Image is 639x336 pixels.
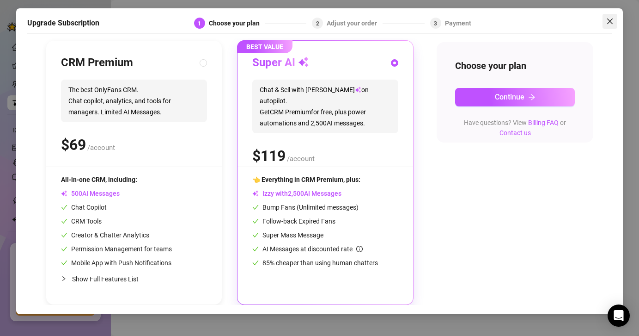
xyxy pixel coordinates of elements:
span: BEST VALUE [237,40,292,53]
span: Mobile App with Push Notifications [61,259,171,267]
div: Choose your plan [209,18,265,29]
span: Permission Management for teams [61,245,172,253]
span: 2 [316,20,319,27]
span: info-circle [356,246,363,252]
span: Close [602,18,617,25]
span: close [606,18,614,25]
h3: Super AI [252,56,309,70]
span: AI Messages at discounted rate [262,245,363,253]
span: check [252,260,259,266]
span: /account [287,155,315,163]
h5: Upgrade Subscription [27,18,99,29]
div: Open Intercom Messenger [608,305,630,327]
span: /account [87,143,115,152]
span: Super Mass Message [252,231,323,239]
span: All-in-one CRM, including: [61,176,137,183]
span: check [252,218,259,224]
span: AI Messages [61,190,120,197]
span: check [252,246,259,252]
span: Bump Fans (Unlimited messages) [252,204,359,211]
span: Show Full Features List [72,275,139,283]
span: check [61,204,67,211]
span: collapsed [61,276,67,281]
span: check [61,232,67,238]
span: check [61,246,67,252]
span: Creator & Chatter Analytics [61,231,149,239]
span: Izzy with AI Messages [252,190,341,197]
span: Continue [495,93,524,101]
span: Have questions? View or [464,119,566,137]
div: Adjust your order [327,18,383,29]
span: 1 [198,20,201,27]
span: 85% cheaper than using human chatters [252,259,378,267]
div: Show Full Features List [61,268,207,290]
span: check [252,232,259,238]
span: Follow-back Expired Fans [252,218,335,225]
span: Chat Copilot [61,204,107,211]
div: Payment [445,18,471,29]
h4: Choose your plan [455,59,575,72]
a: Billing FAQ [528,119,559,126]
span: 👈 Everything in CRM Premium, plus: [252,176,360,183]
span: CRM Tools [61,218,102,225]
a: Contact us [499,129,531,137]
span: $ [61,136,86,154]
h3: CRM Premium [61,56,133,70]
span: Chat & Sell with [PERSON_NAME] on autopilot. Get CRM Premium for free, plus power automations and... [252,80,398,133]
span: check [252,204,259,211]
span: arrow-right [528,93,536,101]
span: $ [252,147,286,165]
button: Continuearrow-right [455,88,575,106]
button: Close [602,14,617,29]
span: 3 [434,20,437,27]
span: The best OnlyFans CRM. Chat copilot, analytics, and tools for managers. Limited AI Messages. [61,80,207,122]
span: check [61,218,67,224]
span: check [61,260,67,266]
